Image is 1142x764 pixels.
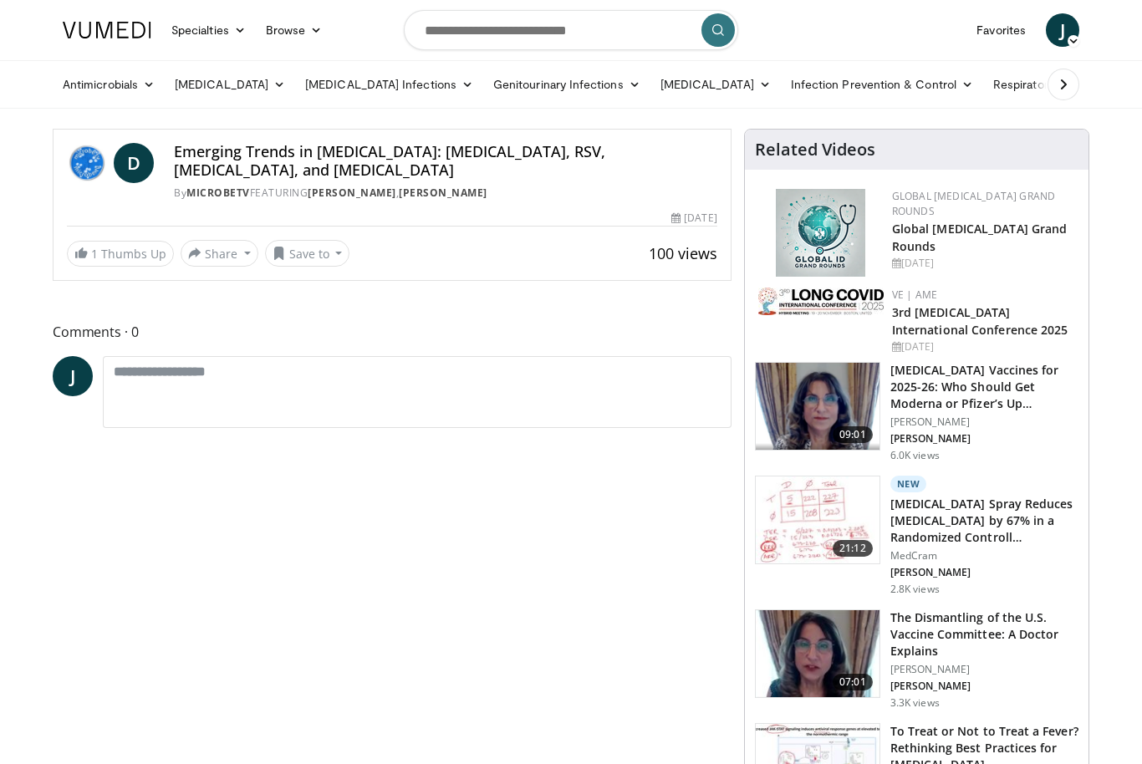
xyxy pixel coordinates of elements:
div: [DATE] [892,256,1075,271]
a: 3rd [MEDICAL_DATA] International Conference 2025 [892,304,1068,338]
a: [MEDICAL_DATA] [165,68,295,101]
h3: [MEDICAL_DATA] Vaccines for 2025-26: Who Should Get Moderna or Pfizer’s Up… [890,362,1078,412]
span: 09:01 [833,426,873,443]
a: Genitourinary Infections [483,68,650,101]
div: [DATE] [892,339,1075,354]
p: [PERSON_NAME] [890,566,1078,579]
a: J [1046,13,1079,47]
p: 3.3K views [890,696,940,710]
p: 2.8K views [890,583,940,596]
h3: The Dismantling of the U.S. Vaccine Committee: A Doctor Explains [890,609,1078,660]
a: Browse [256,13,333,47]
button: Save to [265,240,350,267]
span: 100 views [649,243,717,263]
a: 09:01 [MEDICAL_DATA] Vaccines for 2025-26: Who Should Get Moderna or Pfizer’s Up… [PERSON_NAME] [... [755,362,1078,462]
p: [PERSON_NAME] [890,680,1078,693]
h4: Emerging Trends in [MEDICAL_DATA]: [MEDICAL_DATA], RSV, [MEDICAL_DATA], and [MEDICAL_DATA] [174,143,717,179]
a: Global [MEDICAL_DATA] Grand Rounds [892,189,1056,218]
a: [MEDICAL_DATA] Infections [295,68,483,101]
div: By FEATURING , [174,186,717,201]
span: 21:12 [833,540,873,557]
input: Search topics, interventions [404,10,738,50]
a: VE | AME [892,288,937,302]
a: [PERSON_NAME] [399,186,487,200]
a: Favorites [966,13,1036,47]
a: J [53,356,93,396]
img: MicrobeTV [67,143,107,183]
p: [PERSON_NAME] [890,663,1078,676]
a: 07:01 The Dismantling of the U.S. Vaccine Committee: A Doctor Explains [PERSON_NAME] [PERSON_NAME... [755,609,1078,710]
a: Antimicrobials [53,68,165,101]
div: [DATE] [671,211,716,226]
a: [PERSON_NAME] [308,186,396,200]
img: 4e370bb1-17f0-4657-a42f-9b995da70d2f.png.150x105_q85_crop-smart_upscale.png [756,363,879,450]
a: Respiratory Infections [983,68,1139,101]
p: MedCram [890,549,1078,563]
img: e456a1d5-25c5-46f9-913a-7a343587d2a7.png.150x105_q85_autocrop_double_scale_upscale_version-0.2.png [776,189,865,277]
p: [PERSON_NAME] [890,415,1078,429]
button: Share [181,240,258,267]
a: Infection Prevention & Control [781,68,983,101]
a: MicrobeTV [186,186,250,200]
h4: Related Videos [755,140,875,160]
span: 07:01 [833,674,873,690]
a: 1 Thumbs Up [67,241,174,267]
span: Comments 0 [53,321,732,343]
p: New [890,476,927,492]
span: 1 [91,246,98,262]
a: Specialties [161,13,256,47]
a: D [114,143,154,183]
img: bf90d3d8-5314-48e2-9a88-53bc2fed6b7a.150x105_q85_crop-smart_upscale.jpg [756,610,879,697]
img: 500bc2c6-15b5-4613-8fa2-08603c32877b.150x105_q85_crop-smart_upscale.jpg [756,476,879,563]
a: 21:12 New [MEDICAL_DATA] Spray Reduces [MEDICAL_DATA] by 67% in a Randomized Controll… MedCram [P... [755,476,1078,596]
p: 6.0K views [890,449,940,462]
img: VuMedi Logo [63,22,151,38]
p: [PERSON_NAME] [890,432,1078,446]
a: Global [MEDICAL_DATA] Grand Rounds [892,221,1068,254]
h3: [MEDICAL_DATA] Spray Reduces [MEDICAL_DATA] by 67% in a Randomized Controll… [890,496,1078,546]
a: [MEDICAL_DATA] [650,68,781,101]
img: a2792a71-925c-4fc2-b8ef-8d1b21aec2f7.png.150x105_q85_autocrop_double_scale_upscale_version-0.2.jpg [758,288,884,315]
